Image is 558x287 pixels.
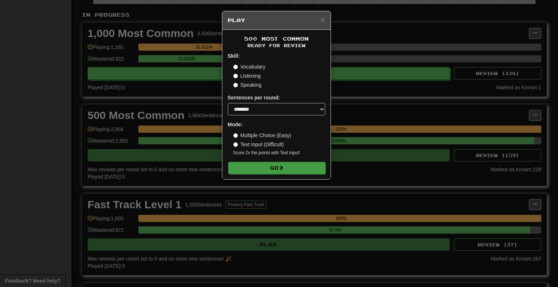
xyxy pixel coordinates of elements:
input: Listening [233,74,238,78]
h5: Play [228,17,325,24]
label: Multiple Choice (Easy) [233,132,291,139]
label: Sentences per round: [228,94,280,101]
span: 500 Most Common [244,36,309,42]
strong: Mode: [228,122,243,127]
button: Go [228,162,325,174]
input: Text Input (Difficult) [233,142,238,147]
input: Multiple Choice (Easy) [233,133,238,138]
small: Score 2x the points with Text Input ! [233,150,325,156]
button: Close [320,16,325,24]
strong: Skill: [228,53,240,59]
label: Text Input (Difficult) [233,141,284,148]
input: Vocabulary [233,65,238,69]
input: Speaking [233,83,238,87]
span: × [320,16,325,24]
small: Ready for Review [228,42,325,49]
label: Listening [233,72,261,79]
label: Vocabulary [233,63,266,70]
label: Speaking [233,81,262,89]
